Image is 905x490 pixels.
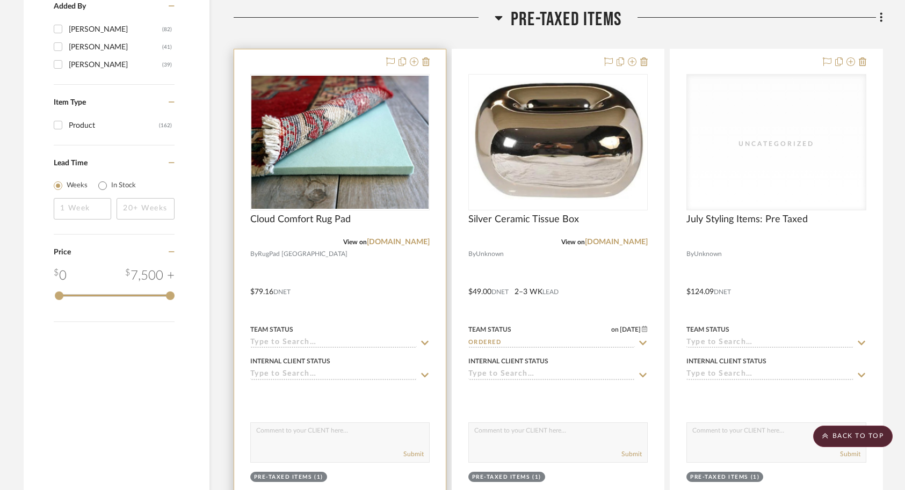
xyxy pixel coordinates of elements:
[472,473,530,481] div: PRE-taxed items
[251,76,429,209] img: Cloud Comfort Rug Pad
[561,239,585,245] span: View on
[69,39,162,56] div: [PERSON_NAME]
[468,325,511,334] div: Team Status
[54,3,86,10] span: Added By
[813,426,893,447] scroll-to-top-button: BACK TO TOP
[69,56,162,74] div: [PERSON_NAME]
[69,117,159,134] div: Product
[250,356,330,366] div: Internal Client Status
[468,370,635,380] input: Type to Search…
[686,338,853,348] input: Type to Search…
[254,473,312,481] div: PRE-taxed items
[54,159,88,167] span: Lead Time
[67,180,88,191] label: Weeks
[686,325,729,334] div: Team Status
[686,356,766,366] div: Internal Client Status
[162,39,172,56] div: (41)
[250,338,417,348] input: Type to Search…
[314,473,323,481] div: (1)
[468,214,579,225] span: Silver Ceramic Tissue Box
[686,214,808,225] span: July Styling Items: Pre Taxed
[117,198,175,220] input: 20+ Weeks
[258,249,347,259] span: RugPad [GEOGRAPHIC_DATA]
[69,21,162,38] div: [PERSON_NAME]
[54,198,112,220] input: 1 Week
[611,326,619,333] span: on
[686,370,853,380] input: Type to Search…
[403,449,424,459] button: Submit
[250,249,258,259] span: By
[111,180,136,191] label: In Stock
[476,249,504,259] span: Unknown
[532,473,541,481] div: (1)
[469,81,647,203] img: Silver Ceramic Tissue Box
[690,473,748,481] div: PRE-taxed items
[125,266,175,286] div: 7,500 +
[694,249,722,259] span: Unknown
[511,8,621,31] span: PRE-taxed items
[468,249,476,259] span: By
[54,248,71,256] span: Price
[250,370,417,380] input: Type to Search…
[468,356,548,366] div: Internal Client Status
[162,21,172,38] div: (82)
[619,326,642,333] span: [DATE]
[54,266,67,286] div: 0
[162,56,172,74] div: (39)
[840,449,860,459] button: Submit
[585,238,648,246] a: [DOMAIN_NAME]
[751,473,760,481] div: (1)
[159,117,172,134] div: (162)
[367,238,430,246] a: [DOMAIN_NAME]
[722,138,830,149] div: Uncategorized
[250,325,293,334] div: Team Status
[621,449,642,459] button: Submit
[343,239,367,245] span: View on
[250,214,351,225] span: Cloud Comfort Rug Pad
[54,99,86,106] span: Item Type
[686,249,694,259] span: By
[468,338,635,348] input: Type to Search…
